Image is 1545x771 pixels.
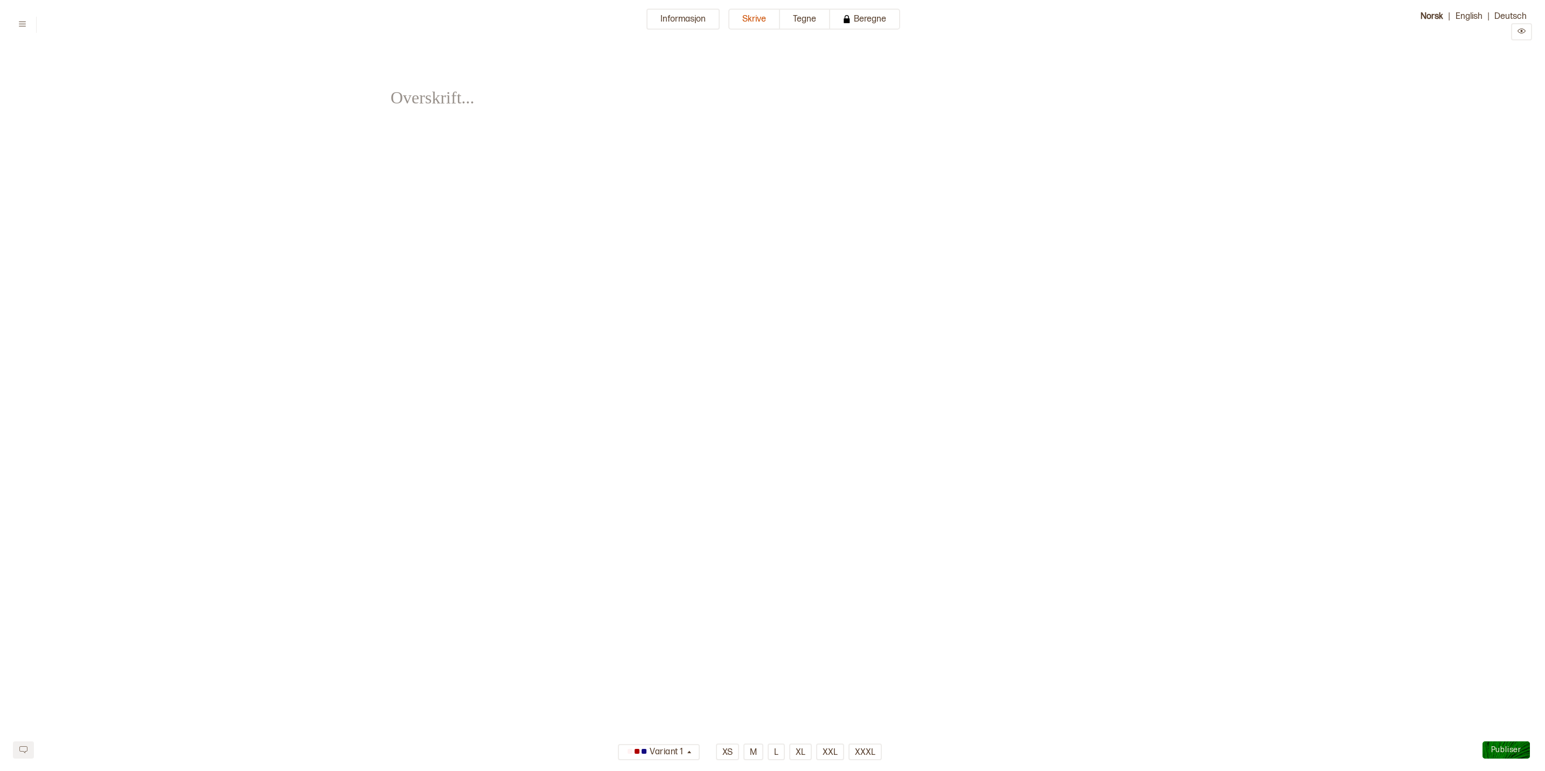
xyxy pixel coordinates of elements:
[1511,27,1532,38] a: Preview
[1489,9,1532,23] button: Deutsch
[1397,9,1532,40] div: | |
[816,744,844,760] button: XXL
[848,744,882,760] button: XXXL
[1491,745,1521,754] span: Publiser
[830,9,900,30] button: Beregne
[743,744,763,760] button: M
[1518,27,1526,35] svg: Preview
[768,744,785,760] button: L
[789,744,812,760] button: XL
[830,9,900,40] a: Beregne
[716,744,739,760] button: XS
[780,9,830,30] button: Tegne
[728,9,780,30] button: Skrive
[624,744,685,761] div: Variant 1
[780,9,830,40] a: Tegne
[618,744,700,760] button: Variant 1
[1415,9,1449,23] button: Norsk
[646,9,720,30] button: Informasjon
[1483,741,1530,759] button: Publiser
[728,9,780,40] a: Skrive
[1511,23,1532,40] button: Preview
[1450,9,1488,23] button: English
